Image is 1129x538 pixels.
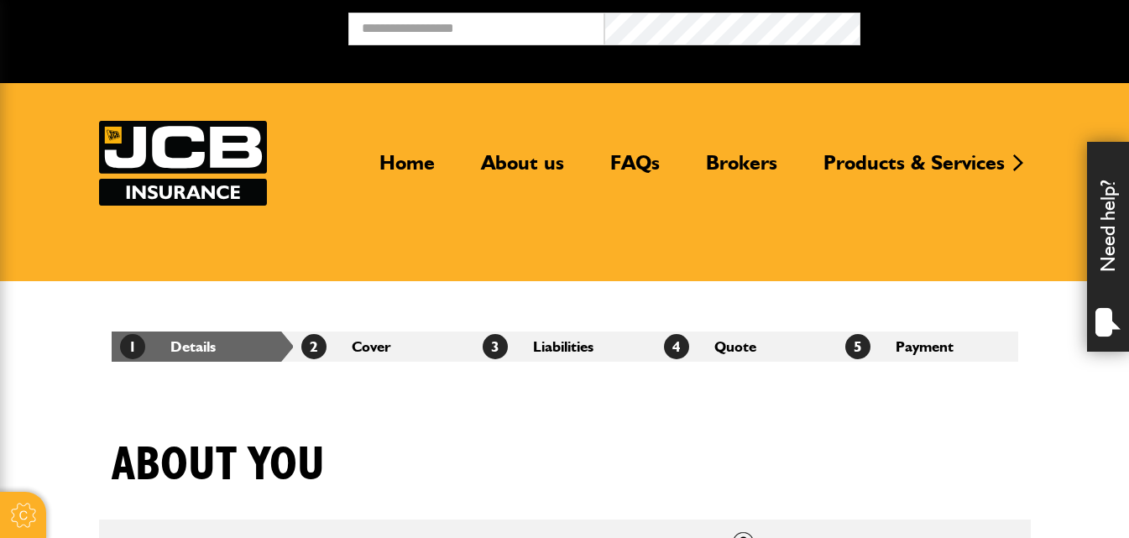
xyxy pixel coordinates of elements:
li: Cover [293,332,474,362]
a: JCB Insurance Services [99,121,267,206]
img: JCB Insurance Services logo [99,121,267,206]
li: Quote [656,332,837,362]
li: Details [112,332,293,362]
span: 5 [845,334,870,359]
a: Products & Services [811,150,1017,189]
div: Need help? [1087,142,1129,352]
h1: About you [112,437,325,494]
li: Payment [837,332,1018,362]
li: Liabilities [474,332,656,362]
span: 3 [483,334,508,359]
a: Brokers [693,150,790,189]
a: About us [468,150,577,189]
span: 1 [120,334,145,359]
button: Broker Login [860,13,1116,39]
a: FAQs [598,150,672,189]
a: Home [367,150,447,189]
span: 2 [301,334,327,359]
span: 4 [664,334,689,359]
